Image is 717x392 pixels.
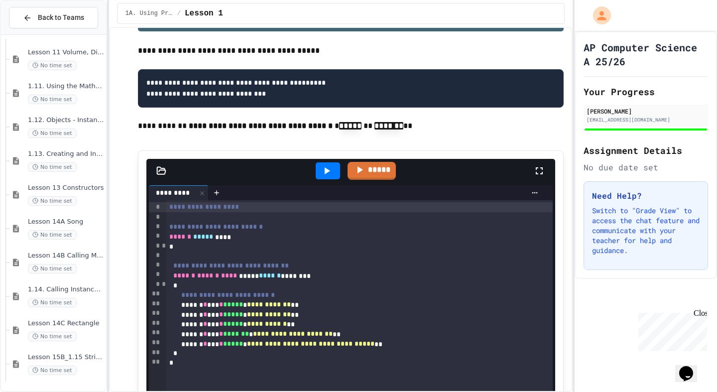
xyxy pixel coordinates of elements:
[125,9,173,17] span: 1A. Using Primitives
[675,352,707,382] iframe: chat widget
[177,9,181,17] span: /
[584,40,708,68] h1: AP Computer Science A 25/26
[185,7,223,19] span: Lesson 1
[584,85,708,99] h2: Your Progress
[587,107,705,116] div: [PERSON_NAME]
[592,206,700,256] p: Switch to "Grade View" to access the chat feature and communicate with your teacher for help and ...
[587,116,705,124] div: [EMAIL_ADDRESS][DOMAIN_NAME]
[592,190,700,202] h3: Need Help?
[9,7,98,28] button: Back to Teams
[4,4,69,63] div: Chat with us now!Close
[584,161,708,173] div: No due date set
[634,309,707,351] iframe: chat widget
[583,4,613,27] div: My Account
[38,12,84,23] span: Back to Teams
[584,143,708,157] h2: Assignment Details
